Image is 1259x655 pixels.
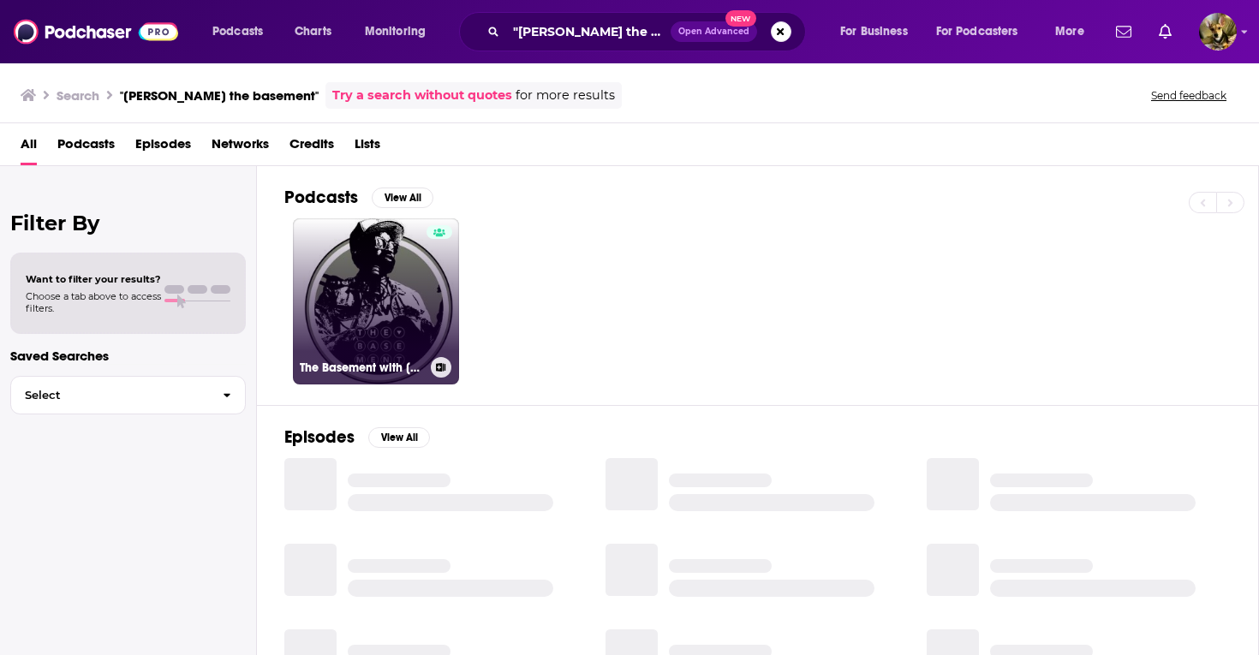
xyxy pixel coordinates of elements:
button: Send feedback [1146,88,1232,103]
button: open menu [353,18,448,45]
p: Saved Searches [10,348,246,364]
button: open menu [925,18,1043,45]
a: The Basement with [PERSON_NAME] [293,218,459,384]
h3: Search [57,87,99,104]
h2: Filter By [10,211,246,235]
a: Networks [212,130,269,165]
span: Monitoring [365,20,426,44]
button: Show profile menu [1199,13,1237,51]
button: open menu [200,18,285,45]
a: Credits [289,130,334,165]
span: For Business [840,20,908,44]
a: All [21,130,37,165]
button: Select [10,376,246,414]
span: Charts [295,20,331,44]
h2: Episodes [284,426,355,448]
button: Open AdvancedNew [671,21,757,42]
span: for more results [516,86,615,105]
img: Podchaser - Follow, Share and Rate Podcasts [14,15,178,48]
a: Episodes [135,130,191,165]
a: Show notifications dropdown [1109,17,1138,46]
a: EpisodesView All [284,426,430,448]
span: Logged in as SydneyDemo [1199,13,1237,51]
span: Open Advanced [678,27,749,36]
button: View All [372,188,433,208]
button: open menu [828,18,929,45]
a: Lists [355,130,380,165]
a: Charts [283,18,342,45]
h3: "[PERSON_NAME] the basement" [120,87,319,104]
a: Podcasts [57,130,115,165]
span: More [1055,20,1084,44]
a: Show notifications dropdown [1152,17,1178,46]
h3: The Basement with [PERSON_NAME] [300,360,424,375]
img: User Profile [1199,13,1237,51]
span: Want to filter your results? [26,273,161,285]
span: For Podcasters [936,20,1018,44]
span: Podcasts [212,20,263,44]
span: Select [11,390,209,401]
button: View All [368,427,430,448]
span: New [725,10,756,27]
span: Choose a tab above to access filters. [26,290,161,314]
a: Try a search without quotes [332,86,512,105]
h2: Podcasts [284,187,358,208]
a: PodcastsView All [284,187,433,208]
input: Search podcasts, credits, & more... [506,18,671,45]
div: Search podcasts, credits, & more... [475,12,822,51]
button: open menu [1043,18,1106,45]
